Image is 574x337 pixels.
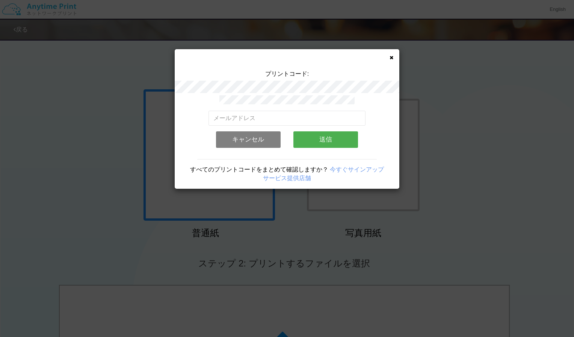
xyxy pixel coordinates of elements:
[293,131,358,148] button: 送信
[190,166,328,173] span: すべてのプリントコードをまとめて確認しますか？
[208,111,366,126] input: メールアドレス
[265,71,309,77] span: プリントコード:
[216,131,281,148] button: キャンセル
[263,175,311,181] a: サービス提供店舗
[330,166,384,173] a: 今すぐサインアップ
